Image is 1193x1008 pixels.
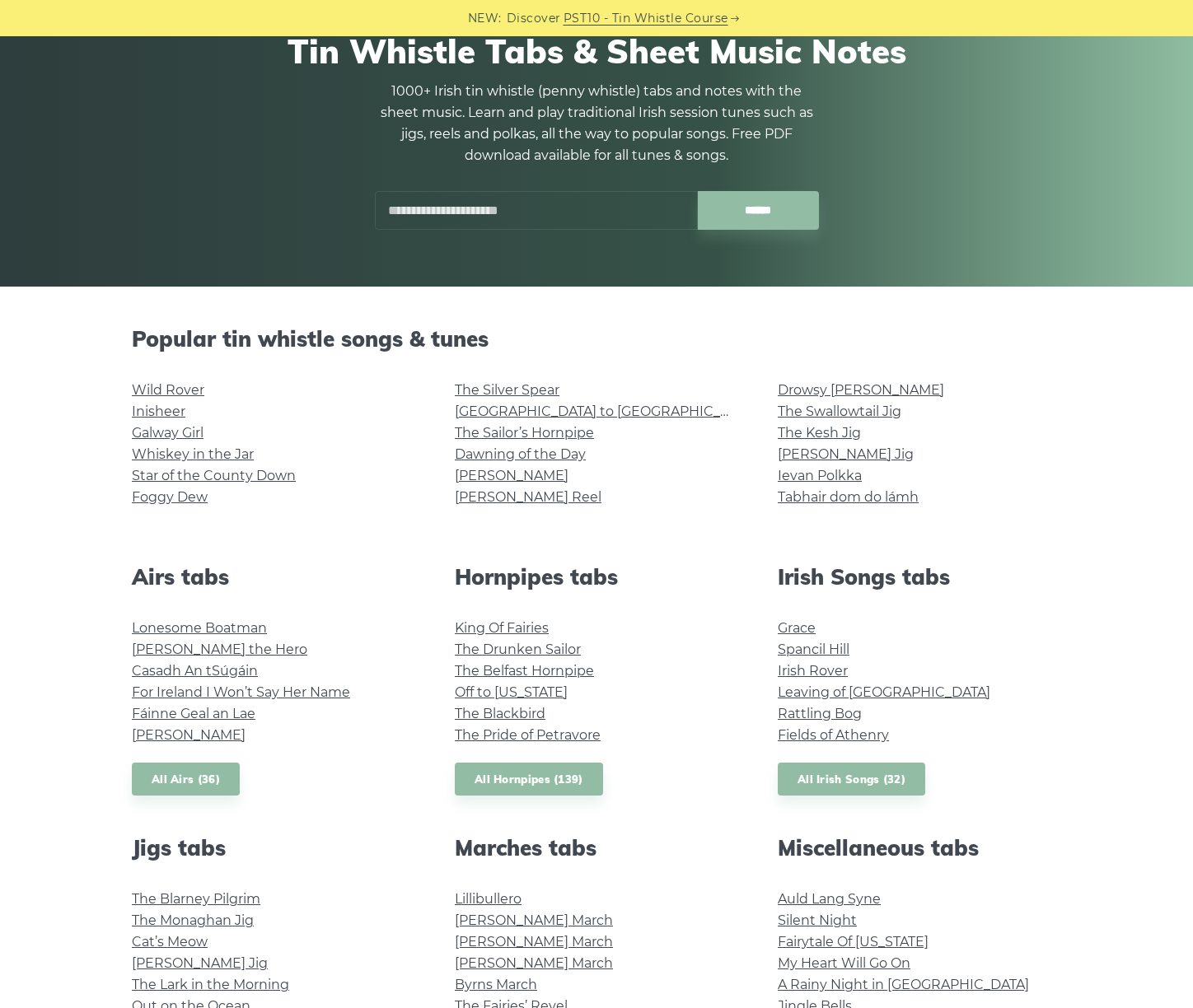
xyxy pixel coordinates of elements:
a: Spancil Hill [778,642,849,657]
a: Rattling Bog [778,706,862,721]
a: The Drunken Sailor [455,642,581,657]
h2: Jigs tabs [132,835,415,861]
a: Lillibullero [455,891,522,907]
a: Fields of Athenry [778,727,889,743]
a: [PERSON_NAME] the Hero [132,642,307,657]
a: [PERSON_NAME] March [455,912,613,928]
a: Whiskey in the Jar [132,446,254,462]
a: Inisheer [132,404,185,419]
a: Silent Night [778,912,857,928]
a: PST10 - Tin Whistle Course [564,9,728,28]
h1: Tin Whistle Tabs & Sheet Music Notes [132,31,1061,71]
a: The Blarney Pilgrim [132,891,260,907]
a: Lonesome Boatman [132,620,267,636]
a: [PERSON_NAME] Reel [455,489,601,505]
h2: Hornpipes tabs [455,564,738,590]
a: The Monaghan Jig [132,912,254,928]
a: The Kesh Jig [778,425,861,441]
a: Grace [778,620,816,636]
a: Foggy Dew [132,489,208,505]
a: The Pride of Petravore [455,727,601,743]
a: [PERSON_NAME] [455,468,568,483]
a: Fáinne Geal an Lae [132,706,255,721]
a: Galway Girl [132,425,204,441]
a: The Sailor’s Hornpipe [455,425,594,441]
a: Drowsy [PERSON_NAME] [778,382,944,398]
a: My Heart Will Go On [778,955,910,971]
a: All Hornpipes (139) [455,763,603,796]
a: [PERSON_NAME] Jig [778,446,914,462]
a: [PERSON_NAME] [132,727,246,743]
a: A Rainy Night in [GEOGRAPHIC_DATA] [778,977,1029,992]
h2: Marches tabs [455,835,738,861]
a: Fairytale Of [US_STATE] [778,934,929,950]
h2: Miscellaneous tabs [778,835,1061,861]
span: Discover [507,9,561,28]
a: The Belfast Hornpipe [455,663,594,679]
a: For Ireland I Won’t Say Her Name [132,684,350,700]
a: Leaving of [GEOGRAPHIC_DATA] [778,684,990,700]
a: [PERSON_NAME] Jig [132,955,268,971]
a: [PERSON_NAME] March [455,955,613,971]
a: Dawning of the Day [455,446,586,462]
a: Star of the County Down [132,468,296,483]
span: NEW: [468,9,502,28]
a: The Silver Spear [455,382,559,398]
h2: Irish Songs tabs [778,564,1061,590]
a: Byrns March [455,977,537,992]
h2: Popular tin whistle songs & tunes [132,326,1061,352]
a: King Of Fairies [455,620,549,636]
a: All Airs (36) [132,763,240,796]
a: The Swallowtail Jig [778,404,901,419]
a: The Blackbird [455,706,545,721]
a: Auld Lang Syne [778,891,881,907]
a: Irish Rover [778,663,848,679]
p: 1000+ Irish tin whistle (penny whistle) tabs and notes with the sheet music. Learn and play tradi... [374,81,819,166]
a: Casadh An tSúgáin [132,663,258,679]
a: [PERSON_NAME] March [455,934,613,950]
a: [GEOGRAPHIC_DATA] to [GEOGRAPHIC_DATA] [455,404,759,419]
a: Off to [US_STATE] [455,684,568,700]
h2: Airs tabs [132,564,415,590]
a: All Irish Songs (32) [778,763,925,796]
a: Tabhair dom do lámh [778,489,919,505]
a: The Lark in the Morning [132,977,289,992]
a: Ievan Polkka [778,468,862,483]
a: Wild Rover [132,382,204,398]
a: Cat’s Meow [132,934,208,950]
